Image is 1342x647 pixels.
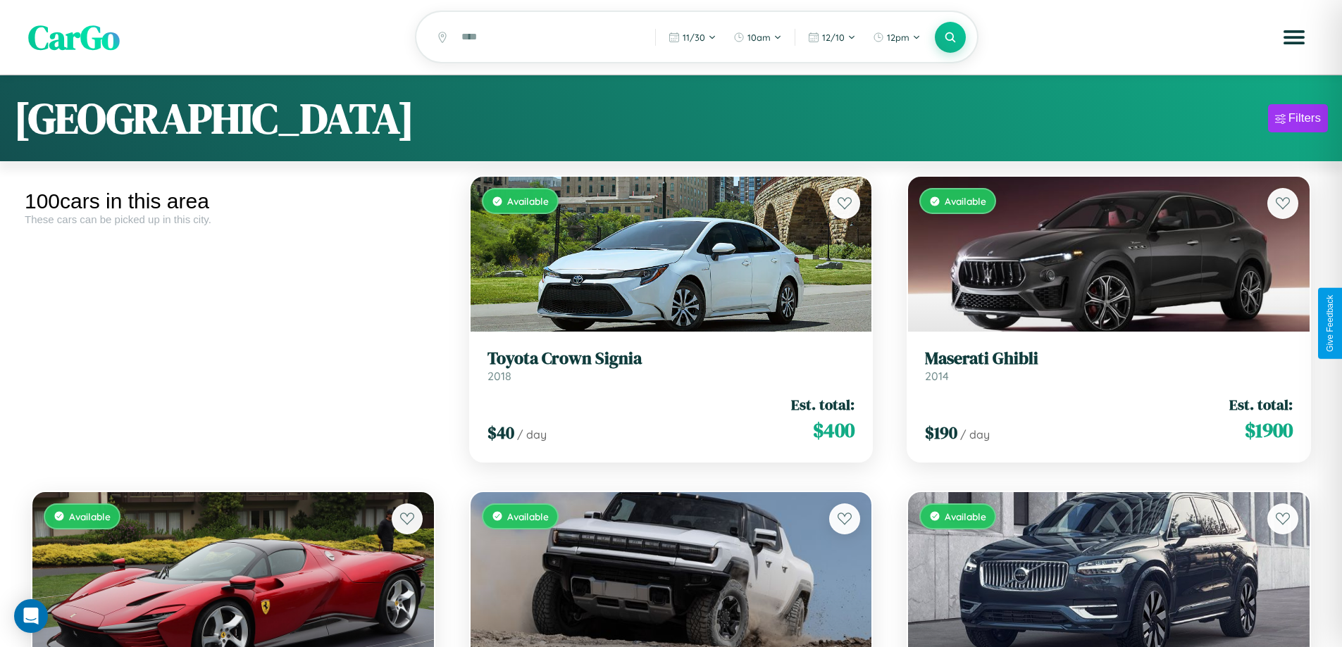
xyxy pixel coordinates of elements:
span: Available [507,195,549,207]
div: Give Feedback [1325,295,1335,352]
span: $ 190 [925,421,957,444]
a: Maserati Ghibli2014 [925,348,1293,383]
span: 12pm [887,32,909,43]
button: 11/30 [661,26,723,49]
span: CarGo [28,14,120,61]
span: Available [507,510,549,522]
button: Open menu [1274,18,1314,57]
h3: Maserati Ghibli [925,348,1293,369]
span: Est. total: [791,394,855,415]
button: 12pm [866,26,928,49]
div: These cars can be picked up in this city. [25,213,442,225]
span: 2014 [925,369,949,383]
span: / day [960,427,990,441]
div: Filters [1288,111,1321,125]
div: 100 cars in this area [25,189,442,213]
h1: [GEOGRAPHIC_DATA] [14,89,414,147]
button: Filters [1268,104,1328,132]
span: 2018 [487,369,511,383]
div: Open Intercom Messenger [14,599,48,633]
button: 12/10 [801,26,863,49]
span: $ 400 [813,416,855,444]
h3: Toyota Crown Signia [487,348,855,369]
span: $ 40 [487,421,514,444]
span: $ 1900 [1245,416,1293,444]
a: Toyota Crown Signia2018 [487,348,855,383]
span: Available [945,510,986,522]
span: Available [69,510,111,522]
span: 12 / 10 [822,32,845,43]
span: Est. total: [1229,394,1293,415]
span: 10am [747,32,771,43]
span: 11 / 30 [683,32,705,43]
span: Available [945,195,986,207]
span: / day [517,427,547,441]
button: 10am [726,26,789,49]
